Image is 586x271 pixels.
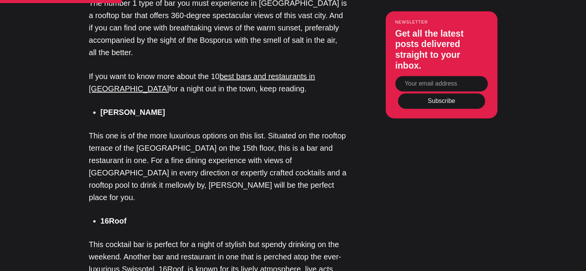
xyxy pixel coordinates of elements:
[101,217,127,225] strong: 16Roof
[395,76,488,91] input: Your email address
[101,108,165,116] strong: [PERSON_NAME]
[398,93,485,109] button: Subscribe
[395,29,488,71] h3: Get all the latest posts delivered straight to your inbox.
[89,130,347,204] p: This one is of the more luxurious options on this list. Situated on the rooftop terrace of the [G...
[89,70,347,95] p: If you want to know more about the 10 for a night out in the town, keep reading.
[395,20,488,24] small: Newsletter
